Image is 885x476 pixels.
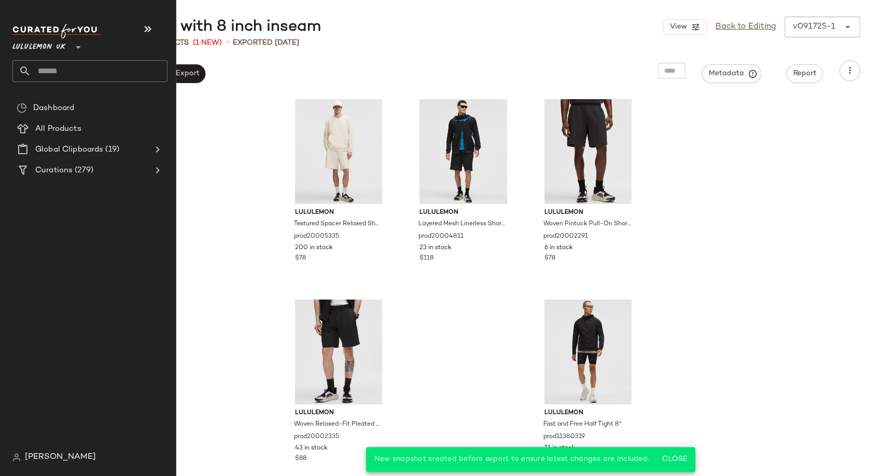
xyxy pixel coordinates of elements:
[702,64,762,83] button: Metadata
[66,17,321,37] div: Men's Shorts with 8 inch inseam
[294,432,339,442] span: prod20002335
[544,444,575,453] span: 11 in stock
[543,232,588,241] span: prod20002291
[544,254,555,263] span: $78
[168,64,205,83] button: Export
[294,232,339,241] span: prod20005335
[418,232,463,241] span: prod20004811
[35,144,103,156] span: Global Clipboards
[657,450,691,469] button: Close
[295,208,383,217] span: lululemon
[73,165,93,176] span: (279)
[17,103,27,113] img: svg%3e
[544,409,632,418] span: lululemon
[419,243,452,253] span: 23 in stock
[374,455,649,463] span: New snapshot created before export to ensure latest changes are included.
[715,21,776,33] a: Back to Editing
[294,220,382,229] span: Textured Spacer Relaxed Short 8"
[193,37,222,48] span: (1 New)
[669,23,686,31] span: View
[793,70,817,78] span: Report
[226,36,229,49] span: •
[295,454,306,464] span: $88
[295,243,333,253] span: 200 in stock
[175,70,199,78] span: Export
[543,220,631,229] span: Woven Pintuck Pull-On Short 8"
[419,254,433,263] span: $118
[287,99,391,204] img: LM7BSMS_033454_1
[12,35,66,54] span: Lululemon UK
[295,444,328,453] span: 43 in stock
[662,455,687,464] span: Close
[536,99,640,204] img: LM7BQAS_0001_1
[411,99,515,204] img: LM7BNBS_0001_1
[418,220,506,229] span: Layered Mesh Linerless Short 8" SLNSH Collection
[536,300,640,404] img: LM7B74S_0001_1
[295,409,383,418] span: lululemon
[294,420,382,429] span: Woven Relaxed-Fit Pleated Short 8"
[793,21,835,33] div: v091725-1
[103,144,119,156] span: (19)
[33,102,74,114] span: Dashboard
[419,208,507,217] span: lululemon
[544,208,632,217] span: lululemon
[287,300,391,404] img: LM7BQ8S_0001_1
[295,254,306,263] span: $78
[708,69,755,78] span: Metadata
[543,432,585,442] span: prod11380319
[25,451,96,464] span: [PERSON_NAME]
[663,19,707,35] button: View
[544,243,573,253] span: 6 in stock
[35,165,73,176] span: Curations
[35,123,81,135] span: All Products
[233,37,299,48] p: Exported [DATE]
[543,420,621,429] span: Fast and Free Half Tight 8"
[786,64,823,83] button: Report
[12,24,101,38] img: cfy_white_logo.C9jOOHJF.svg
[12,453,21,461] img: svg%3e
